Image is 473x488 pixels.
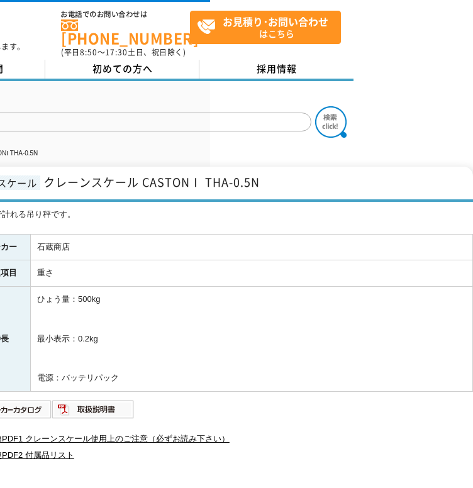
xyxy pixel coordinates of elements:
span: 初めての方へ [92,62,153,75]
a: 採用情報 [199,60,353,79]
a: [PHONE_NUMBER] [61,19,190,45]
span: はこちら [197,11,340,43]
td: ひょう量：500kg 最小表示：0.2kg 電源：バッテリパック [31,287,473,392]
span: (平日 ～ 土日、祝日除く) [61,47,186,58]
a: 初めての方へ [45,60,199,79]
img: 取扱説明書 [52,399,135,419]
span: お電話でのお問い合わせは [61,11,190,18]
img: btn_search.png [315,106,347,138]
td: 石蔵商店 [31,234,473,260]
a: お見積り･お問い合わせはこちら [190,11,341,44]
strong: お見積り･お問い合わせ [223,14,328,29]
span: 17:30 [105,47,128,58]
a: 取扱説明書 [52,408,135,417]
span: クレーンスケール CASTONⅠ THA-0.5N [43,174,260,191]
td: 重さ [31,260,473,287]
span: 8:50 [80,47,97,58]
